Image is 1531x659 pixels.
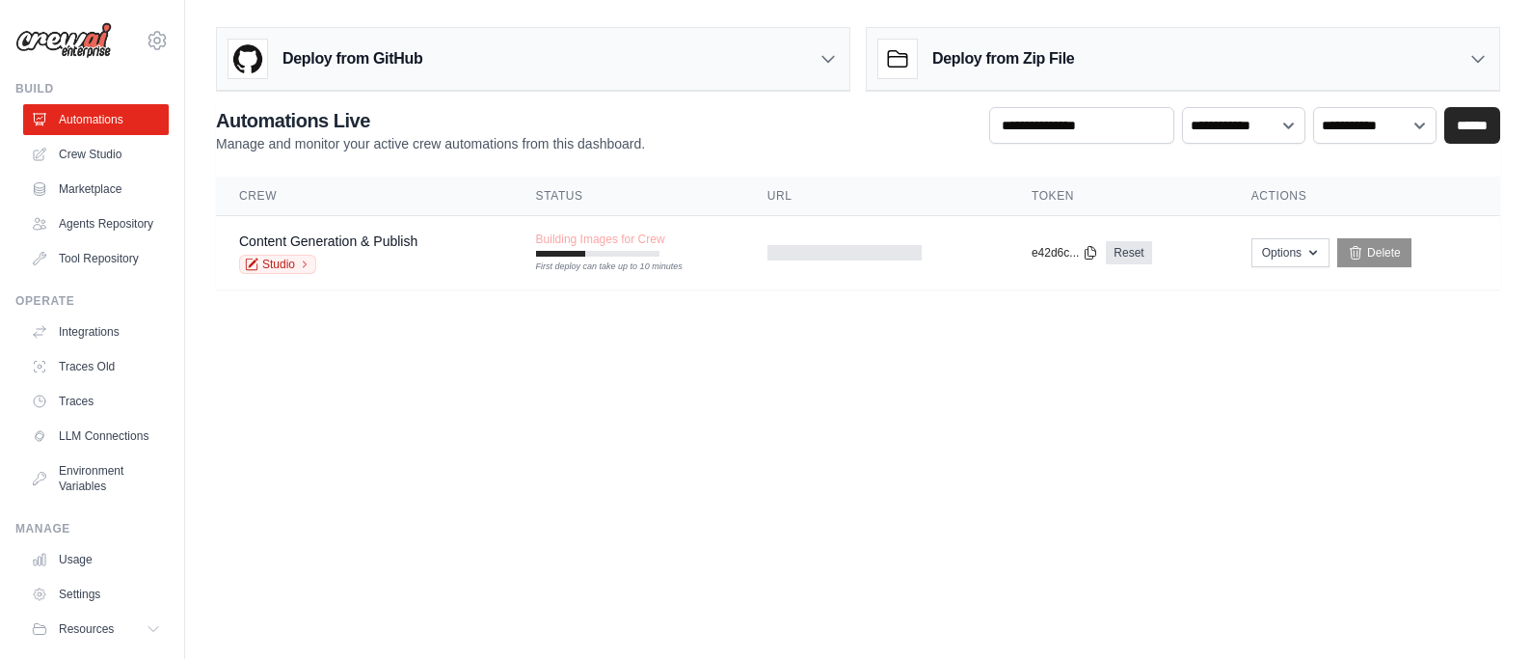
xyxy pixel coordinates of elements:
h2: Automations Live [216,107,645,134]
img: GitHub Logo [228,40,267,78]
th: Crew [216,177,513,216]
button: Options [1251,238,1330,267]
a: Content Generation & Publish [239,233,417,249]
a: Marketplace [23,174,169,205]
th: URL [744,177,1008,216]
span: Resources [59,621,114,637]
a: Reset [1106,241,1151,264]
button: Resources [23,614,169,645]
a: Studio [239,255,316,274]
img: Logo [15,22,112,59]
a: Usage [23,544,169,575]
div: First deploy can take up to 10 minutes [536,261,659,274]
th: Actions [1228,177,1500,216]
a: Crew Studio [23,139,169,170]
th: Status [513,177,744,216]
th: Token [1008,177,1228,216]
a: Tool Repository [23,243,169,274]
a: Agents Repository [23,208,169,239]
button: e42d6c... [1032,245,1098,261]
a: LLM Connections [23,421,169,452]
a: Delete [1337,238,1411,267]
h3: Deploy from Zip File [932,47,1074,70]
div: Build [15,81,169,96]
div: Operate [15,293,169,309]
h3: Deploy from GitHub [282,47,422,70]
span: Building Images for Crew [536,232,665,247]
a: Traces [23,386,169,417]
a: Environment Variables [23,455,169,502]
a: Automations [23,104,169,135]
p: Manage and monitor your active crew automations from this dashboard. [216,134,645,153]
a: Settings [23,579,169,610]
a: Integrations [23,316,169,347]
a: Traces Old [23,351,169,382]
div: Manage [15,521,169,536]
